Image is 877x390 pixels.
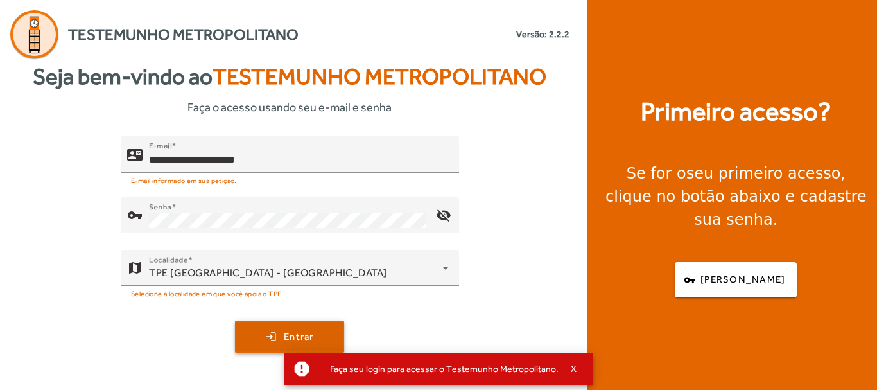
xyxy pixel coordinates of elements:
span: Testemunho Metropolitano [68,23,299,46]
mat-label: Senha [149,202,171,211]
span: Entrar [284,330,314,344]
strong: seu primeiro acesso [686,164,841,182]
img: Logo Agenda [10,10,58,58]
div: Se for o , clique no botão abaixo e cadastre sua senha. [603,162,869,231]
mat-icon: visibility_off [428,200,459,231]
span: Faça o acesso usando seu e-mail e senha [187,98,392,116]
button: [PERSON_NAME] [675,262,797,297]
button: X [559,363,591,375]
button: Entrar [235,321,344,353]
span: Testemunho Metropolitano [213,64,546,89]
mat-icon: report [292,359,311,378]
span: TPE [GEOGRAPHIC_DATA] - [GEOGRAPHIC_DATA] [149,267,387,279]
span: [PERSON_NAME] [700,272,785,287]
span: X [571,363,577,375]
mat-icon: vpn_key [127,208,143,223]
div: Faça seu login para acessar o Testemunho Metropolitano. [320,360,559,378]
mat-hint: E-mail informado em sua petição. [131,173,237,187]
small: Versão: 2.2.2 [516,28,569,41]
mat-label: E-mail [149,141,171,150]
strong: Primeiro acesso? [641,93,831,131]
mat-label: Localidade [149,255,188,264]
strong: Seja bem-vindo ao [33,60,546,94]
mat-icon: map [127,260,143,276]
mat-hint: Selecione a localidade em que você apoia o TPE. [131,286,284,300]
mat-icon: contact_mail [127,147,143,163]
